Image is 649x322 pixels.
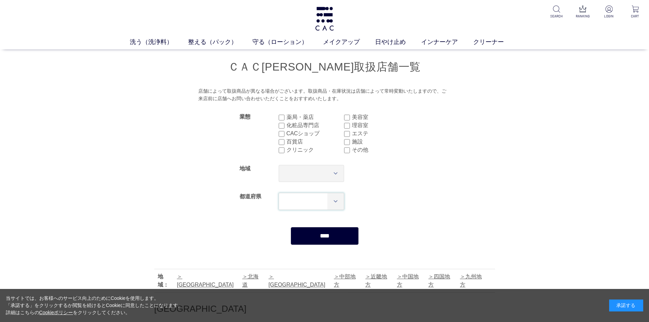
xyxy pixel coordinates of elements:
a: Cookieポリシー [39,310,73,315]
a: 四国地方 [428,274,450,288]
a: 中部地方 [334,274,356,288]
a: 洗う（洗浄料） [130,37,188,47]
label: 施設 [352,138,410,146]
label: エステ [352,129,410,138]
a: SEARCH [548,5,565,19]
a: CART [627,5,644,19]
label: 百貨店 [287,138,344,146]
a: 日やけ止め [375,37,421,47]
a: 中国地方 [397,274,419,288]
a: インナーケア [421,37,473,47]
a: [GEOGRAPHIC_DATA] [177,274,234,288]
a: クリーナー [473,37,519,47]
a: 九州地方 [460,274,482,288]
a: メイクアップ [323,37,375,47]
p: RANKING [574,14,591,19]
label: 美容室 [352,113,410,121]
a: RANKING [574,5,591,19]
div: 承諾する [609,300,643,311]
div: 店舗によって取扱商品が異なる場合がございます。取扱商品・在庫状況は店舗によって常時変動いたしますので、ご来店前に店舗へお問い合わせいただくことをおすすめいたします。 [198,88,451,102]
label: 理容室 [352,121,410,129]
label: 地域 [239,166,250,171]
p: CART [627,14,644,19]
a: 整える（パック） [188,37,252,47]
label: 化粧品専門店 [287,121,344,129]
h1: ＣＡＣ[PERSON_NAME]取扱店舗一覧 [154,60,495,74]
a: LOGIN [601,5,617,19]
label: 薬局・薬店 [287,113,344,121]
label: その他 [352,146,410,154]
a: 守る（ローション） [252,37,323,47]
p: LOGIN [601,14,617,19]
div: 当サイトでは、お客様へのサービス向上のためにCookieを使用します。 「承諾する」をクリックするか閲覧を続けるとCookieに同意したことになります。 詳細はこちらの をクリックしてください。 [6,295,183,316]
a: 北海道 [242,274,259,288]
label: 都道府県 [239,194,261,199]
a: 近畿地方 [365,274,387,288]
label: CACショップ [287,129,344,138]
p: SEARCH [548,14,565,19]
label: クリニック [287,146,344,154]
div: 地域： [158,273,174,289]
label: 業態 [239,114,250,120]
a: [GEOGRAPHIC_DATA] [268,274,325,288]
img: logo [314,7,335,31]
